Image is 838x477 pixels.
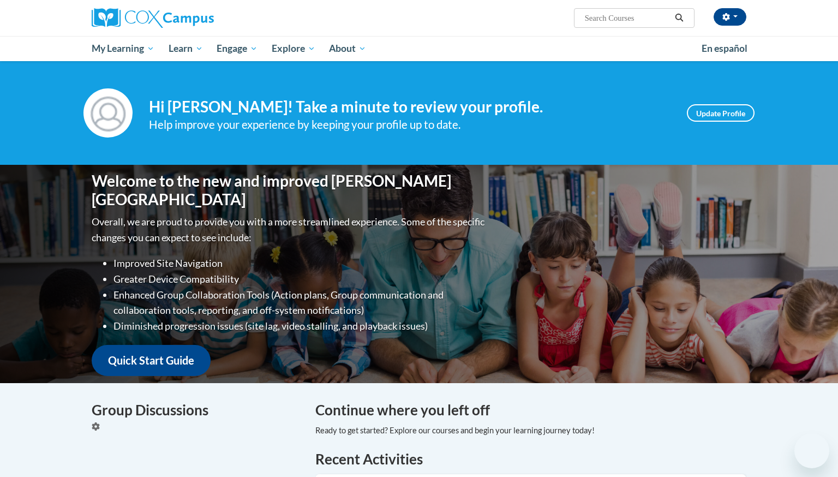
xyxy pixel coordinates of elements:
[149,116,671,134] div: Help improve your experience by keeping your profile up to date.
[92,8,214,28] img: Cox Campus
[75,36,763,61] div: Main menu
[329,42,366,55] span: About
[265,36,322,61] a: Explore
[113,271,487,287] li: Greater Device Compatibility
[92,400,299,421] h4: Group Discussions
[113,287,487,319] li: Enhanced Group Collaboration Tools (Action plans, Group communication and collaboration tools, re...
[322,36,374,61] a: About
[83,88,133,138] img: Profile Image
[149,98,671,116] h4: Hi [PERSON_NAME]! Take a minute to review your profile.
[695,37,755,60] a: En español
[584,11,671,25] input: Search Courses
[671,11,687,25] button: Search
[161,36,210,61] a: Learn
[702,43,747,54] span: En español
[209,36,265,61] a: Engage
[315,449,746,469] h1: Recent Activities
[687,104,755,122] a: Update Profile
[794,433,829,468] iframe: Button to launch messaging window
[272,42,315,55] span: Explore
[315,400,746,421] h4: Continue where you left off
[92,214,487,246] p: Overall, we are proud to provide you with a more streamlined experience. Some of the specific cha...
[92,42,154,55] span: My Learning
[113,318,487,334] li: Diminished progression issues (site lag, video stalling, and playback issues)
[169,42,203,55] span: Learn
[113,255,487,271] li: Improved Site Navigation
[92,345,211,376] a: Quick Start Guide
[85,36,161,61] a: My Learning
[217,42,258,55] span: Engage
[92,8,299,28] a: Cox Campus
[714,8,746,26] button: Account Settings
[92,172,487,208] h1: Welcome to the new and improved [PERSON_NAME][GEOGRAPHIC_DATA]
